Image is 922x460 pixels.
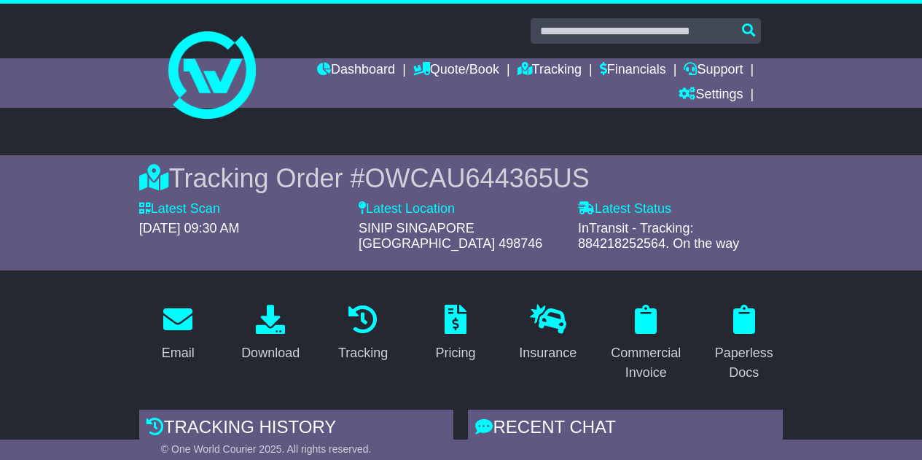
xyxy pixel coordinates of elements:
a: Download [232,300,309,368]
a: Quote/Book [413,58,499,83]
a: Insurance [509,300,586,368]
a: Email [152,300,204,368]
span: SINIP SINGAPORE [GEOGRAPHIC_DATA] 498746 [359,221,542,252]
a: Tracking [329,300,397,368]
div: Email [162,343,195,363]
div: Tracking Order # [139,163,783,194]
a: Settings [679,83,743,108]
span: [DATE] 09:30 AM [139,221,240,235]
div: Tracking history [139,410,454,449]
div: RECENT CHAT [468,410,783,449]
span: © One World Courier 2025. All rights reserved. [161,443,372,455]
div: Commercial Invoice [611,343,681,383]
a: Tracking [517,58,582,83]
a: Commercial Invoice [601,300,690,388]
span: InTransit - Tracking: 884218252564. On the way [578,221,739,252]
a: Paperless Docs [705,300,783,388]
div: Download [241,343,300,363]
label: Latest Status [578,201,671,217]
label: Latest Scan [139,201,220,217]
label: Latest Location [359,201,455,217]
a: Pricing [426,300,485,368]
div: Paperless Docs [714,343,773,383]
div: Tracking [338,343,388,363]
span: OWCAU644365US [365,163,590,193]
a: Financials [600,58,666,83]
div: Pricing [435,343,475,363]
div: Insurance [519,343,577,363]
a: Support [684,58,743,83]
a: Dashboard [317,58,395,83]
